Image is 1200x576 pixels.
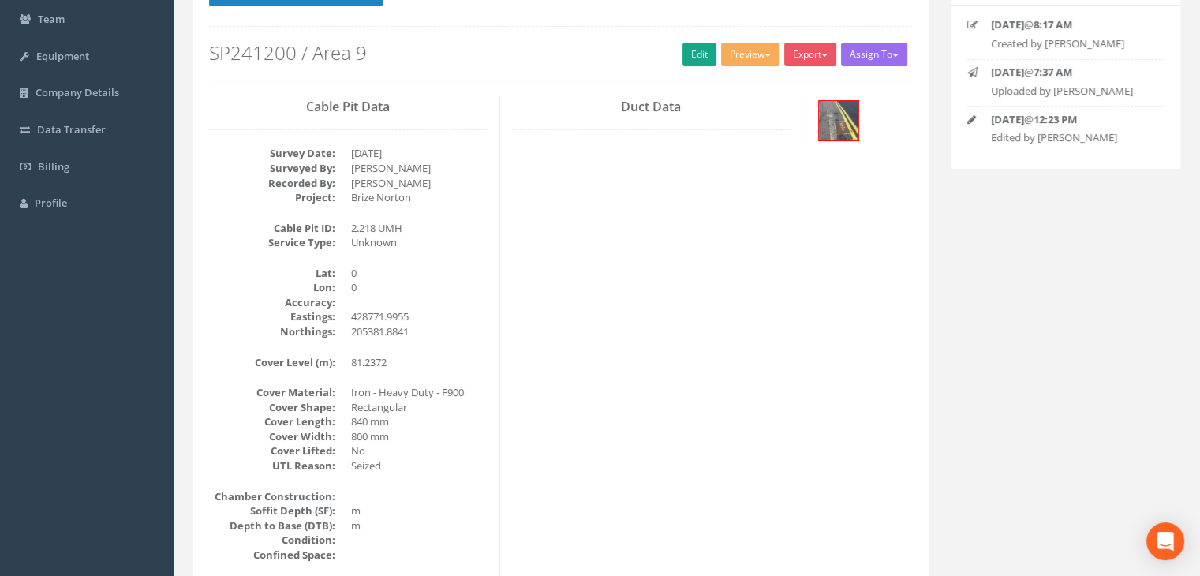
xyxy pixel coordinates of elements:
[38,12,65,26] span: Team
[351,355,488,370] dd: 81.2372
[209,414,335,429] dt: Cover Length:
[209,489,335,504] dt: Chamber Construction:
[209,458,335,473] dt: UTL Reason:
[1034,17,1072,32] strong: 8:17 AM
[351,190,488,205] dd: Brize Norton
[209,355,335,370] dt: Cover Level (m):
[351,385,488,400] dd: Iron - Heavy Duty - F900
[209,266,335,281] dt: Lat:
[1034,65,1072,79] strong: 7:37 AM
[351,458,488,473] dd: Seized
[991,130,1152,145] p: Edited by [PERSON_NAME]
[35,196,67,210] span: Profile
[351,324,488,339] dd: 205381.8841
[351,414,488,429] dd: 840 mm
[209,503,335,518] dt: Soffit Depth (SF):
[209,161,335,176] dt: Surveyed By:
[991,65,1152,80] p: @
[209,190,335,205] dt: Project:
[991,112,1024,126] strong: [DATE]
[209,295,335,310] dt: Accuracy:
[209,280,335,295] dt: Lon:
[37,122,106,137] span: Data Transfer
[351,429,488,444] dd: 800 mm
[209,235,335,250] dt: Service Type:
[351,266,488,281] dd: 0
[209,548,335,563] dt: Confined Space:
[209,43,912,63] h2: SP241200 / Area 9
[991,17,1024,32] strong: [DATE]
[351,161,488,176] dd: [PERSON_NAME]
[351,280,488,295] dd: 0
[209,443,335,458] dt: Cover Lifted:
[991,84,1152,99] p: Uploaded by [PERSON_NAME]
[209,176,335,191] dt: Recorded By:
[1146,522,1184,560] div: Open Intercom Messenger
[351,221,488,236] dd: 2.218 UMH
[209,533,335,548] dt: Condition:
[351,309,488,324] dd: 428771.9955
[512,100,791,114] h3: Duct Data
[721,43,779,66] button: Preview
[38,159,69,174] span: Billing
[351,443,488,458] dd: No
[36,85,119,99] span: Company Details
[351,235,488,250] dd: Unknown
[991,36,1152,51] p: Created by [PERSON_NAME]
[784,43,836,66] button: Export
[209,324,335,339] dt: Northings:
[991,17,1152,32] p: @
[209,400,335,415] dt: Cover Shape:
[351,176,488,191] dd: [PERSON_NAME]
[351,503,488,518] dd: m
[209,385,335,400] dt: Cover Material:
[351,146,488,161] dd: [DATE]
[36,49,89,63] span: Equipment
[351,518,488,533] dd: m
[1034,112,1077,126] strong: 12:23 PM
[209,221,335,236] dt: Cable Pit ID:
[991,65,1024,79] strong: [DATE]
[209,518,335,533] dt: Depth to Base (DTB):
[209,100,488,114] h3: Cable Pit Data
[209,146,335,161] dt: Survey Date:
[991,112,1152,127] p: @
[351,400,488,415] dd: Rectangular
[819,101,858,140] img: 9ad0c81f-9b95-1925-2918-61ab1af7080e_3b1562ca-bc69-752c-ca46-3d4d3612f5b8_thumb.jpg
[841,43,907,66] button: Assign To
[209,309,335,324] dt: Eastings:
[209,429,335,444] dt: Cover Width:
[682,43,716,66] a: Edit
